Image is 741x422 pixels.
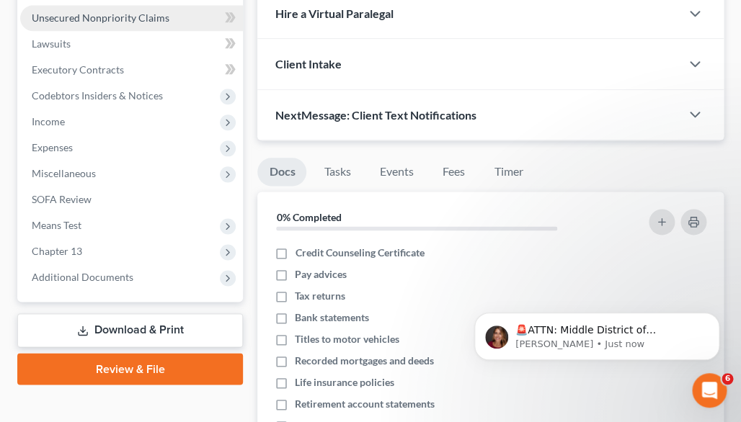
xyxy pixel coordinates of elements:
span: Pay advices [295,267,347,282]
a: Unsecured Nonpriority Claims [20,5,243,31]
a: Lawsuits [20,31,243,57]
iframe: Intercom notifications message [453,282,741,383]
span: Executory Contracts [32,63,124,76]
strong: 0% Completed [276,211,341,223]
span: Means Test [32,219,81,231]
a: SOFA Review [20,187,243,212]
span: Codebtors Insiders & Notices [32,89,163,102]
a: Events [368,158,425,186]
span: Retirement account statements [295,397,435,411]
span: Chapter 13 [32,245,82,257]
span: 6 [722,373,733,385]
a: Download & Print [17,313,243,347]
span: Lawsuits [32,37,71,50]
span: Credit Counseling Certificate [295,246,424,260]
a: Fees [430,158,476,186]
a: Executory Contracts [20,57,243,83]
iframe: Intercom live chat [692,373,727,408]
span: SOFA Review [32,193,92,205]
span: NextMessage: Client Text Notifications [275,108,476,122]
span: Client Intake [275,57,341,71]
span: Tax returns [295,289,345,303]
a: Timer [482,158,534,186]
span: Unsecured Nonpriority Claims [32,12,169,24]
span: Income [32,115,65,127]
a: Review & File [17,353,243,385]
span: Titles to motor vehicles [295,332,399,346]
span: Expenses [32,141,73,153]
a: Docs [257,158,306,186]
span: Additional Documents [32,271,133,283]
a: Tasks [312,158,362,186]
span: Bank statements [295,310,369,325]
span: Hire a Virtual Paralegal [275,6,393,20]
span: Life insurance policies [295,375,394,390]
span: Recorded mortgages and deeds [295,354,434,368]
span: Miscellaneous [32,167,96,179]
